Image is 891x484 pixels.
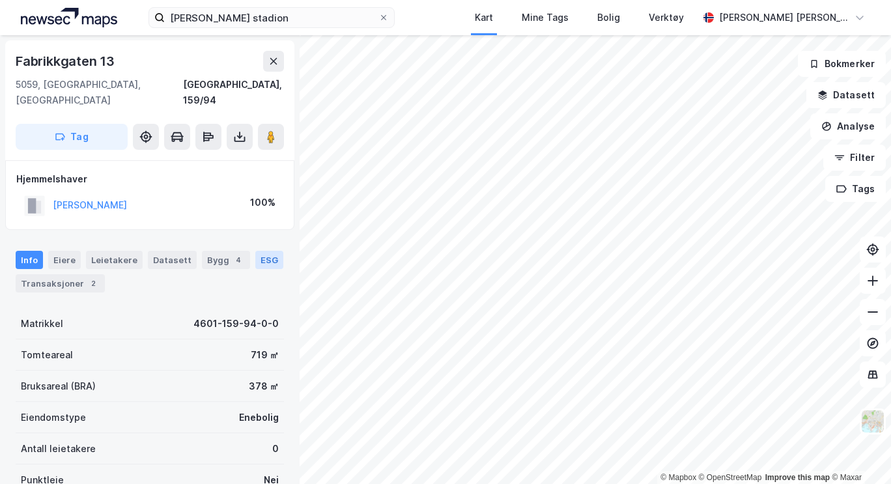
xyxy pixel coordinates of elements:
div: Bygg [202,251,250,269]
input: Søk på adresse, matrikkel, gårdeiere, leietakere eller personer [165,8,378,27]
img: Z [860,409,885,434]
div: Eiendomstype [21,410,86,425]
button: Bokmerker [798,51,886,77]
img: logo.a4113a55bc3d86da70a041830d287a7e.svg [21,8,117,27]
div: 378 ㎡ [249,378,279,394]
iframe: Chat Widget [826,421,891,484]
button: Datasett [806,82,886,108]
div: 5059, [GEOGRAPHIC_DATA], [GEOGRAPHIC_DATA] [16,77,183,108]
div: [PERSON_NAME] [PERSON_NAME] [719,10,849,25]
div: Info [16,251,43,269]
a: Improve this map [765,473,830,482]
div: 100% [250,195,276,210]
div: Mine Tags [522,10,569,25]
div: Fabrikkgaten 13 [16,51,117,72]
div: 0 [272,441,279,457]
div: Transaksjoner [16,274,105,292]
a: OpenStreetMap [699,473,762,482]
button: Tag [16,124,128,150]
div: 2 [87,277,100,290]
div: 4601-159-94-0-0 [193,316,279,332]
div: Leietakere [86,251,143,269]
button: Tags [825,176,886,202]
div: Verktøy [649,10,684,25]
div: Enebolig [239,410,279,425]
div: Kart [475,10,493,25]
div: Hjemmelshaver [16,171,283,187]
button: Analyse [810,113,886,139]
div: Datasett [148,251,197,269]
div: 4 [232,253,245,266]
div: ESG [255,251,283,269]
div: Matrikkel [21,316,63,332]
div: [GEOGRAPHIC_DATA], 159/94 [183,77,284,108]
button: Filter [823,145,886,171]
div: Kontrollprogram for chat [826,421,891,484]
div: Bruksareal (BRA) [21,378,96,394]
div: Antall leietakere [21,441,96,457]
div: Bolig [597,10,620,25]
a: Mapbox [660,473,696,482]
div: 719 ㎡ [251,347,279,363]
div: Tomteareal [21,347,73,363]
div: Eiere [48,251,81,269]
